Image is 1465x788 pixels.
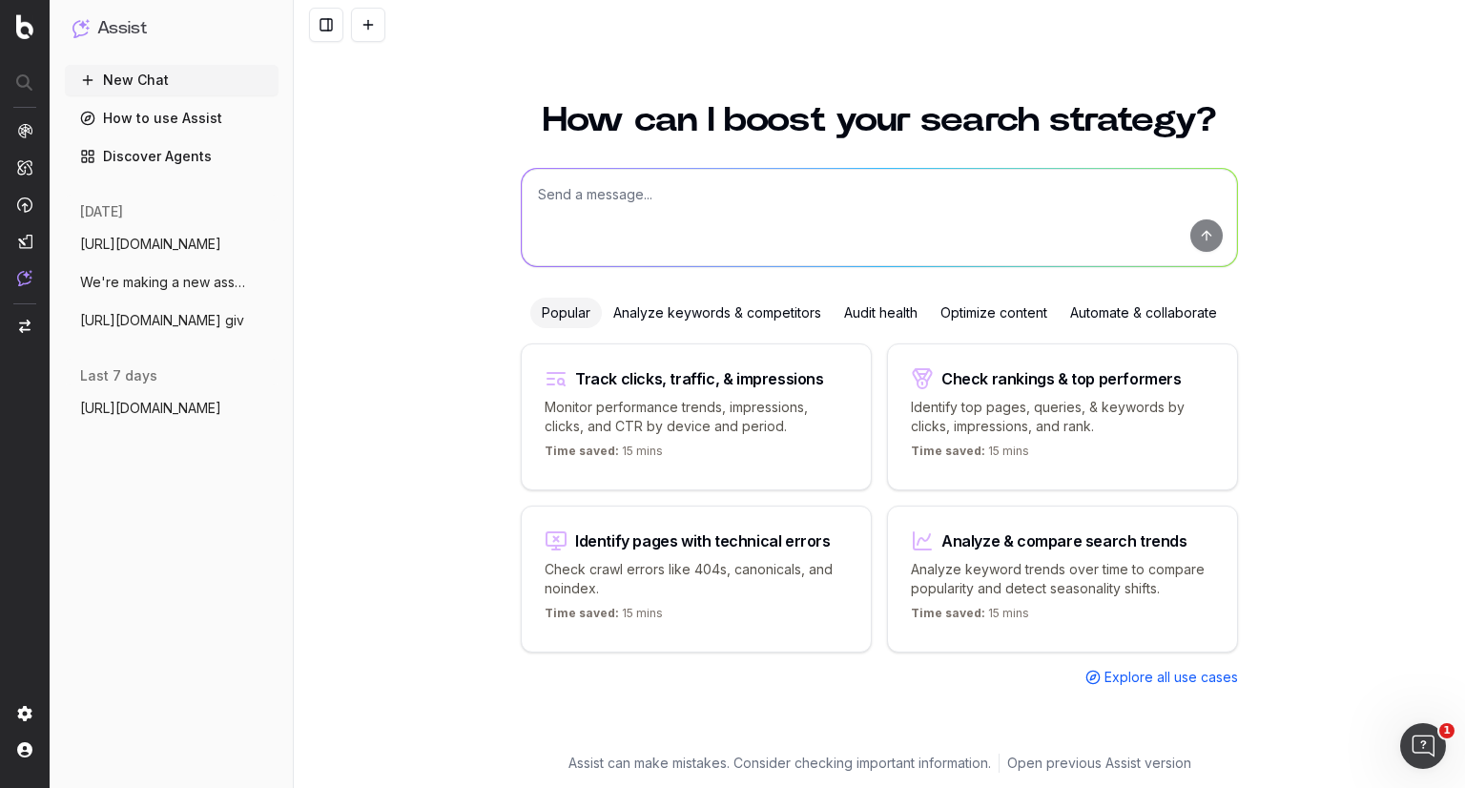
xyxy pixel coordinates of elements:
[911,606,1029,629] p: 15 mins
[1104,668,1238,687] span: Explore all use cases
[568,754,991,773] p: Assist can make mistakes. Consider checking important information.
[65,305,279,336] button: [URL][DOMAIN_NAME] giv
[521,103,1238,137] h1: How can I boost your search strategy?
[19,320,31,333] img: Switch project
[16,14,33,39] img: Botify logo
[941,371,1182,386] div: Check rankings & top performers
[545,560,848,598] p: Check crawl errors like 404s, canonicals, and noindex.
[911,398,1214,436] p: Identify top pages, queries, & keywords by clicks, impressions, and rank.
[602,298,833,328] div: Analyze keywords & competitors
[80,399,221,418] span: [URL][DOMAIN_NAME]
[545,398,848,436] p: Monitor performance trends, impressions, clicks, and CTR by device and period.
[80,202,123,221] span: [DATE]
[1007,754,1191,773] a: Open previous Assist version
[17,706,32,721] img: Setting
[72,19,90,37] img: Assist
[65,141,279,172] a: Discover Agents
[17,197,32,213] img: Activation
[911,444,1029,467] p: 15 mins
[17,234,32,249] img: Studio
[1400,723,1446,769] iframe: Intercom live chat
[545,444,663,467] p: 15 mins
[941,533,1187,549] div: Analyze & compare search trends
[17,270,32,286] img: Assist
[530,298,602,328] div: Popular
[545,606,619,620] span: Time saved:
[65,103,279,134] a: How to use Assist
[17,159,32,176] img: Intelligence
[929,298,1059,328] div: Optimize content
[72,15,271,42] button: Assist
[17,742,32,757] img: My account
[575,371,824,386] div: Track clicks, traffic, & impressions
[65,229,279,259] button: [URL][DOMAIN_NAME]
[1439,723,1455,738] span: 1
[65,65,279,95] button: New Chat
[1059,298,1228,328] div: Automate & collaborate
[1085,668,1238,687] a: Explore all use cases
[545,606,663,629] p: 15 mins
[80,235,221,254] span: [URL][DOMAIN_NAME]
[833,298,929,328] div: Audit health
[80,366,157,385] span: last 7 days
[911,444,985,458] span: Time saved:
[911,560,1214,598] p: Analyze keyword trends over time to compare popularity and detect seasonality shifts.
[80,273,248,292] span: We're making a new asset launching pumpk
[17,123,32,138] img: Analytics
[65,393,279,424] button: [URL][DOMAIN_NAME]
[97,15,147,42] h1: Assist
[65,267,279,298] button: We're making a new asset launching pumpk
[545,444,619,458] span: Time saved:
[911,606,985,620] span: Time saved:
[80,311,244,330] span: [URL][DOMAIN_NAME] giv
[575,533,831,549] div: Identify pages with technical errors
